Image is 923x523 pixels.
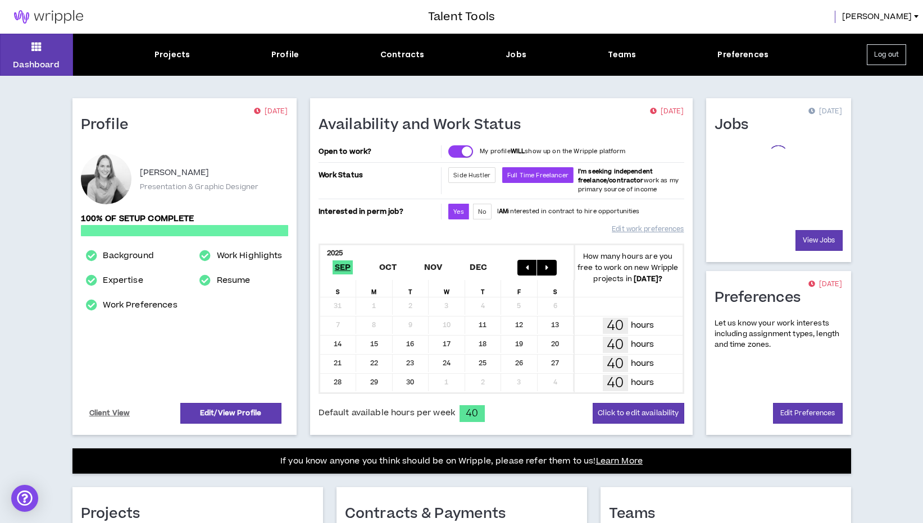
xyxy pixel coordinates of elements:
[429,280,465,297] div: W
[480,147,625,156] p: My profile show up on the Wripple platform
[499,207,508,215] strong: AM
[319,407,455,419] span: Default available hours per week
[319,147,439,156] p: Open to work?
[574,251,683,285] p: How many hours are you free to work on new Wripple projects in
[319,167,439,183] p: Work Status
[327,248,343,258] b: 2025
[511,147,525,155] strong: WILL
[319,204,439,219] p: Interested in perm job?
[453,208,463,216] span: Yes
[808,279,842,290] p: [DATE]
[180,403,281,424] a: Edit/View Profile
[609,505,664,523] h1: Teams
[715,289,810,307] h1: Preferences
[497,207,640,216] p: I interested in contract to hire opportunities
[578,167,679,194] span: work as my primary source of income
[465,280,502,297] div: T
[217,249,283,263] a: Work Highlights
[428,8,495,25] h3: Talent Tools
[88,403,132,423] a: Client View
[81,505,149,523] h1: Projects
[578,167,653,185] b: I'm seeking independent freelance/contractor
[538,280,574,297] div: S
[867,44,906,65] button: Log out
[377,260,399,274] span: Oct
[380,49,424,61] div: Contracts
[140,166,210,180] p: [PERSON_NAME]
[453,171,490,180] span: Side Hustler
[631,377,654,389] p: hours
[356,280,393,297] div: M
[631,338,654,351] p: hours
[773,403,843,424] a: Edit Preferences
[631,357,654,370] p: hours
[631,319,654,332] p: hours
[715,116,757,134] h1: Jobs
[612,219,684,239] a: Edit work preferences
[271,49,299,61] div: Profile
[217,274,251,287] a: Resume
[154,49,190,61] div: Projects
[808,106,842,117] p: [DATE]
[103,274,143,287] a: Expertise
[81,116,137,134] h1: Profile
[345,505,515,523] h1: Contracts & Payments
[715,318,843,351] p: Let us know your work interests including assignment types, length and time zones.
[140,182,259,192] p: Presentation & Graphic Designer
[319,116,530,134] h1: Availability and Work Status
[422,260,445,274] span: Nov
[81,154,131,204] div: Barbara N.
[842,11,912,23] span: [PERSON_NAME]
[717,49,769,61] div: Preferences
[103,299,177,312] a: Work Preferences
[81,213,288,225] p: 100% of setup complete
[795,230,843,251] a: View Jobs
[506,49,526,61] div: Jobs
[593,403,684,424] button: Click to edit availability
[608,49,636,61] div: Teams
[501,280,538,297] div: F
[634,274,662,284] b: [DATE] ?
[280,455,643,468] p: If you know anyone you think should be on Wripple, please refer them to us!
[333,260,353,274] span: Sep
[320,280,357,297] div: S
[478,208,486,216] span: No
[596,455,643,467] a: Learn More
[393,280,429,297] div: T
[254,106,288,117] p: [DATE]
[467,260,490,274] span: Dec
[11,485,38,512] div: Open Intercom Messenger
[650,106,684,117] p: [DATE]
[13,59,60,71] p: Dashboard
[103,249,153,263] a: Background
